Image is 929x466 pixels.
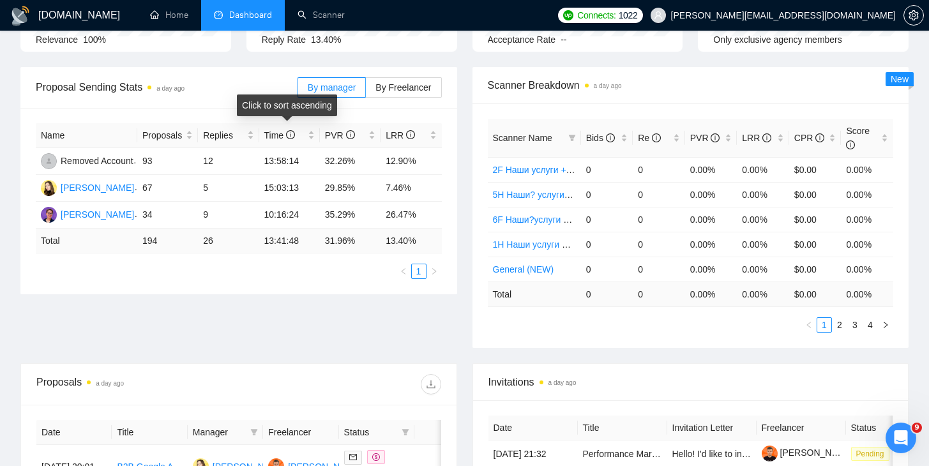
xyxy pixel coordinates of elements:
[488,416,578,440] th: Date
[493,190,612,200] a: 5H Наши? услуги + наша ЦА
[308,82,356,93] span: By manager
[381,175,441,202] td: 7.46%
[406,130,415,139] span: info-circle
[493,133,552,143] span: Scanner Name
[863,317,878,333] li: 4
[903,10,924,20] a: setting
[320,202,381,229] td: 35.29%
[36,229,137,253] td: Total
[381,202,441,229] td: 26.47%
[606,133,615,142] span: info-circle
[198,148,259,175] td: 12
[375,82,431,93] span: By Freelancer
[41,209,134,219] a: NV[PERSON_NAME]
[762,446,778,462] img: c14xhZlC-tuZVDV19vT9PqPao_mWkLBFZtPhMWXnAzD5A78GLaVOfmL__cgNkALhSq
[402,428,409,436] span: filter
[846,140,855,149] span: info-circle
[654,11,663,20] span: user
[320,175,381,202] td: 29.85%
[381,148,441,175] td: 12.90%
[891,74,909,84] span: New
[568,134,576,142] span: filter
[137,148,198,175] td: 93
[399,423,412,442] span: filter
[685,207,737,232] td: 0.00%
[815,133,824,142] span: info-circle
[421,379,441,389] span: download
[789,257,842,282] td: $0.00
[421,374,441,395] button: download
[903,5,924,26] button: setting
[193,425,245,439] span: Manager
[10,6,31,26] img: logo
[817,318,831,332] a: 1
[566,128,578,147] span: filter
[841,157,893,182] td: 0.00%
[789,182,842,207] td: $0.00
[581,207,633,232] td: 0
[577,8,616,22] span: Connects:
[41,207,57,223] img: NV
[841,182,893,207] td: 0.00%
[237,94,337,116] div: Click to sort ascending
[311,34,341,45] span: 13.40%
[263,420,338,445] th: Freelancer
[633,182,685,207] td: 0
[904,10,923,20] span: setting
[344,425,397,439] span: Status
[349,453,357,461] span: mail
[36,79,298,95] span: Proposal Sending Stats
[652,133,661,142] span: info-circle
[685,157,737,182] td: 0.00%
[286,130,295,139] span: info-circle
[198,202,259,229] td: 9
[851,447,889,461] span: Pending
[36,123,137,148] th: Name
[581,157,633,182] td: 0
[41,182,134,192] a: VM[PERSON_NAME]
[137,202,198,229] td: 34
[581,182,633,207] td: 0
[396,264,411,279] li: Previous Page
[841,207,893,232] td: 0.00%
[801,317,817,333] li: Previous Page
[737,232,789,257] td: 0.00%
[61,181,134,195] div: [PERSON_NAME]
[493,264,554,274] a: General (NEW)
[188,420,263,445] th: Manager
[259,229,320,253] td: 13:41:48
[685,257,737,282] td: 0.00%
[488,34,556,45] span: Acceptance Rate
[633,257,685,282] td: 0
[789,232,842,257] td: $0.00
[833,318,847,332] a: 2
[259,148,320,175] td: 13:58:14
[581,282,633,306] td: 0
[711,133,720,142] span: info-circle
[430,267,438,275] span: right
[61,207,134,222] div: [PERSON_NAME]
[36,34,78,45] span: Relevance
[757,416,846,440] th: Freelancer
[633,157,685,182] td: 0
[581,257,633,282] td: 0
[851,448,895,458] a: Pending
[742,133,771,143] span: LRR
[789,207,842,232] td: $0.00
[886,423,916,453] iframe: Intercom live chat
[794,133,824,143] span: CPR
[878,317,893,333] li: Next Page
[229,10,272,20] span: Dashboard
[112,420,187,445] th: Title
[586,133,615,143] span: Bids
[396,264,411,279] button: left
[690,133,720,143] span: PVR
[685,282,737,306] td: 0.00 %
[36,374,239,395] div: Proposals
[846,126,870,150] span: Score
[198,123,259,148] th: Replies
[762,133,771,142] span: info-circle
[259,202,320,229] td: 10:16:24
[150,10,188,20] a: homeHome
[762,447,854,458] a: [PERSON_NAME]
